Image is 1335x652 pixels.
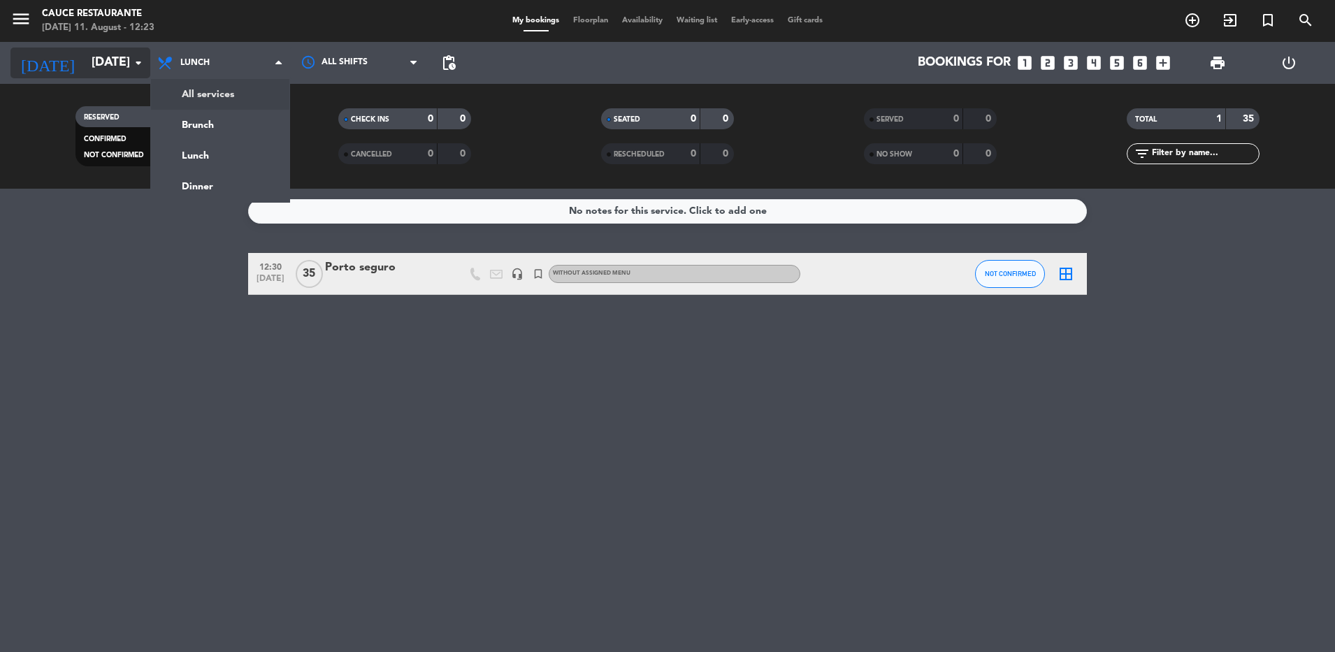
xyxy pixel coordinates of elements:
strong: 0 [428,149,433,159]
i: headset_mic [511,268,524,280]
div: Cauce Restaurante [42,7,154,21]
i: [DATE] [10,48,85,78]
span: CANCELLED [351,151,392,158]
span: 35 [296,260,323,288]
span: NOT CONFIRMED [985,270,1036,277]
strong: 0 [428,114,433,124]
i: looks_5 [1108,54,1126,72]
span: print [1209,55,1226,71]
span: RESERVED [84,114,120,121]
span: Lunch [180,58,210,68]
span: CHECK INS [351,116,389,123]
strong: 0 [953,149,959,159]
i: add_box [1154,54,1172,72]
strong: 1 [1216,114,1222,124]
span: Waiting list [670,17,724,24]
strong: 35 [1243,114,1257,124]
span: [DATE] [253,274,288,290]
div: No notes for this service. Click to add one [569,203,767,219]
span: My bookings [505,17,566,24]
a: Lunch [151,140,289,171]
span: RESCHEDULED [614,151,665,158]
div: [DATE] 11. August - 12:23 [42,21,154,35]
button: menu [10,8,31,34]
i: filter_list [1134,145,1150,162]
span: Gift cards [781,17,830,24]
span: NO SHOW [876,151,912,158]
strong: 0 [460,114,468,124]
i: turned_in_not [1260,12,1276,29]
i: turned_in_not [532,268,544,280]
strong: 0 [691,114,696,124]
i: looks_one [1016,54,1034,72]
span: Floorplan [566,17,615,24]
i: looks_3 [1062,54,1080,72]
input: Filter by name... [1150,146,1259,161]
strong: 0 [953,114,959,124]
div: Porto seguro [325,259,444,277]
span: 12:30 [253,258,288,274]
strong: 0 [986,114,994,124]
a: Brunch [151,110,289,140]
a: Dinner [151,171,289,202]
span: CONFIRMED [84,136,127,143]
a: All services [151,79,289,110]
i: looks_4 [1085,54,1103,72]
span: Availability [615,17,670,24]
span: Early-access [724,17,781,24]
i: arrow_drop_down [130,55,147,71]
i: menu [10,8,31,29]
button: NOT CONFIRMED [975,260,1045,288]
span: NOT CONFIRMED [84,152,144,159]
i: power_settings_new [1280,55,1297,71]
i: exit_to_app [1222,12,1239,29]
i: looks_6 [1131,54,1149,72]
span: SERVED [876,116,904,123]
span: Bookings for [918,56,1011,70]
strong: 0 [691,149,696,159]
span: SEATED [614,116,640,123]
strong: 0 [723,149,731,159]
i: search [1297,12,1314,29]
i: border_all [1058,266,1074,282]
span: pending_actions [440,55,457,71]
strong: 0 [723,114,731,124]
i: add_circle_outline [1184,12,1201,29]
span: TOTAL [1135,116,1157,123]
strong: 0 [460,149,468,159]
strong: 0 [986,149,994,159]
i: looks_two [1039,54,1057,72]
div: LOG OUT [1253,42,1325,84]
span: Without assigned menu [553,270,630,276]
